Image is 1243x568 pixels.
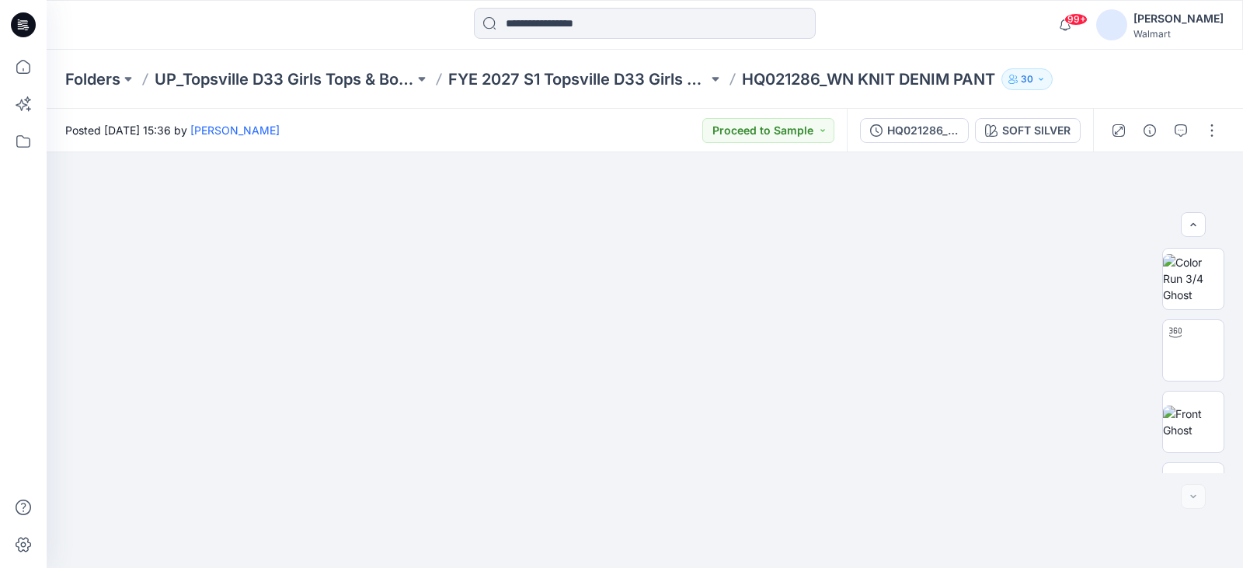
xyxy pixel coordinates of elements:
[1064,13,1088,26] span: 99+
[1163,254,1224,303] img: Color Run 3/4 Ghost
[860,118,969,143] button: HQ021286_WN KNIT DENIM PANT_GRADED NEST_FULL SIZE_ NEW
[1137,118,1162,143] button: Details
[1133,9,1224,28] div: [PERSON_NAME]
[448,68,708,90] a: FYE 2027 S1 Topsville D33 Girls Bottoms
[1001,68,1053,90] button: 30
[190,124,280,137] a: [PERSON_NAME]
[1002,122,1071,139] div: SOFT SILVER
[1163,406,1224,438] img: Front Ghost
[887,122,959,139] div: HQ021286_WN KNIT DENIM PANT_GRADED NEST_FULL SIZE_ NEW
[742,68,995,90] p: HQ021286_WN KNIT DENIM PANT
[1133,28,1224,40] div: Walmart
[65,122,280,138] span: Posted [DATE] 15:36 by
[975,118,1081,143] button: SOFT SILVER
[1021,71,1033,88] p: 30
[155,68,414,90] a: UP_Topsville D33 Girls Tops & Bottoms
[1096,9,1127,40] img: avatar
[65,68,120,90] a: Folders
